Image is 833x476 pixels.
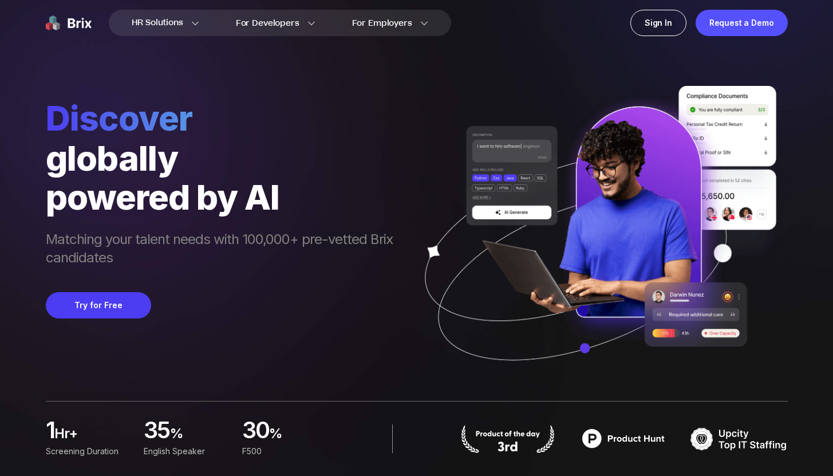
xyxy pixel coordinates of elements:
span: For Employers [352,17,412,29]
div: F500 [242,445,326,458]
img: TOP IT STAFFING [690,424,788,453]
div: globally [46,139,404,178]
a: Sign In [630,10,686,36]
span: % [269,424,326,447]
span: 30 [242,420,269,443]
img: ai generate [404,86,788,394]
span: Discover [46,97,404,139]
span: % [170,424,228,447]
span: Matching your talent needs with 100,000+ pre-vetted Brix candidates [46,230,404,269]
span: For Developers [236,17,299,29]
span: 35 [144,420,170,443]
a: Request a Demo [696,10,788,36]
div: powered by AI [46,178,404,217]
img: product hunt badge [575,424,672,453]
span: hr+ [54,424,130,447]
span: 1 [46,420,54,443]
button: Try for Free [46,292,151,318]
span: HR Solutions [132,14,183,32]
div: Screening duration [46,445,130,458]
img: product hunt badge [459,424,556,453]
div: English Speaker [144,445,228,458]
